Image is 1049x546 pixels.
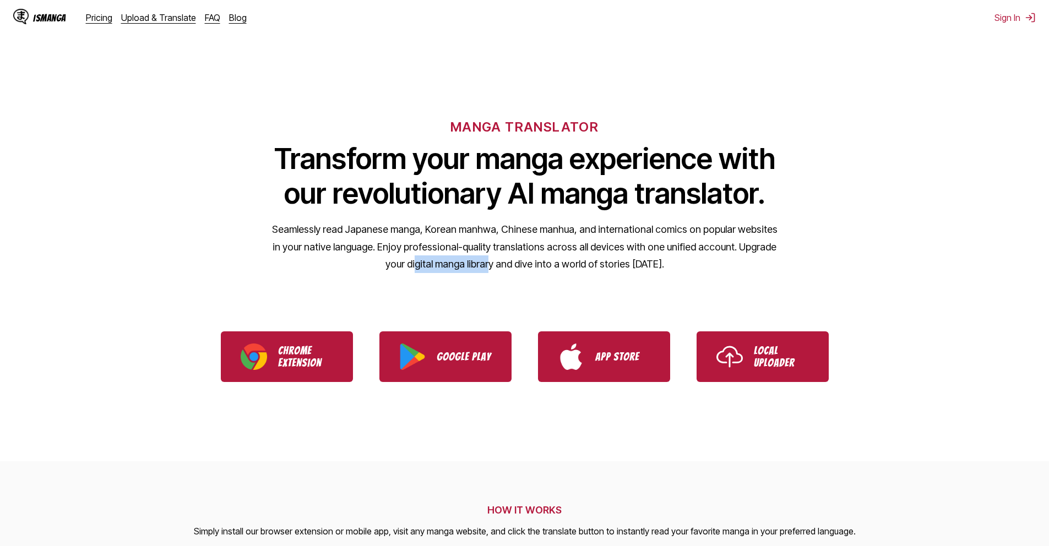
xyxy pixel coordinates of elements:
h1: Transform your manga experience with our revolutionary AI manga translator. [271,141,778,211]
img: Google Play logo [399,343,426,370]
a: Upload & Translate [121,12,196,23]
a: Pricing [86,12,112,23]
a: IsManga LogoIsManga [13,9,86,26]
img: Sign out [1025,12,1036,23]
a: FAQ [205,12,220,23]
h2: HOW IT WORKS [194,504,856,516]
p: Chrome Extension [278,345,333,369]
p: App Store [595,351,650,363]
img: Chrome logo [241,343,267,370]
img: IsManga Logo [13,9,29,24]
a: Use IsManga Local Uploader [697,331,829,382]
p: Google Play [437,351,492,363]
img: Upload icon [716,343,743,370]
a: Download IsManga Chrome Extension [221,331,353,382]
img: App Store logo [558,343,584,370]
p: Local Uploader [754,345,809,369]
a: Download IsManga from App Store [538,331,670,382]
h6: MANGA TRANSLATOR [450,119,599,135]
div: IsManga [33,13,66,23]
a: Blog [229,12,247,23]
p: Simply install our browser extension or mobile app, visit any manga website, and click the transl... [194,525,856,539]
button: Sign In [994,12,1036,23]
p: Seamlessly read Japanese manga, Korean manhwa, Chinese manhua, and international comics on popula... [271,221,778,273]
a: Download IsManga from Google Play [379,331,512,382]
